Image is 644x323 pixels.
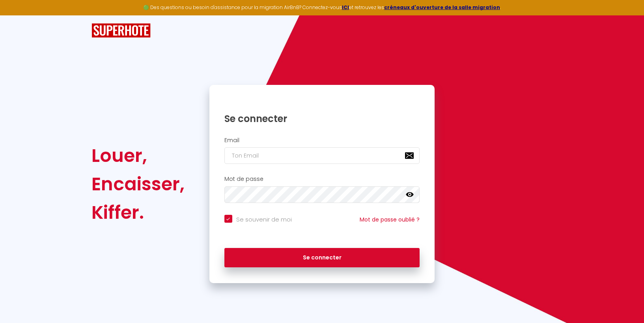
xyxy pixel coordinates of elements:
[224,176,420,182] h2: Mot de passe
[91,170,185,198] div: Encaisser,
[360,216,420,223] a: Mot de passe oublié ?
[342,4,349,11] a: ICI
[91,23,151,38] img: SuperHote logo
[91,141,185,170] div: Louer,
[384,4,500,11] a: créneaux d'ouverture de la salle migration
[224,137,420,144] h2: Email
[91,198,185,227] div: Kiffer.
[224,113,420,125] h1: Se connecter
[224,248,420,268] button: Se connecter
[224,147,420,164] input: Ton Email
